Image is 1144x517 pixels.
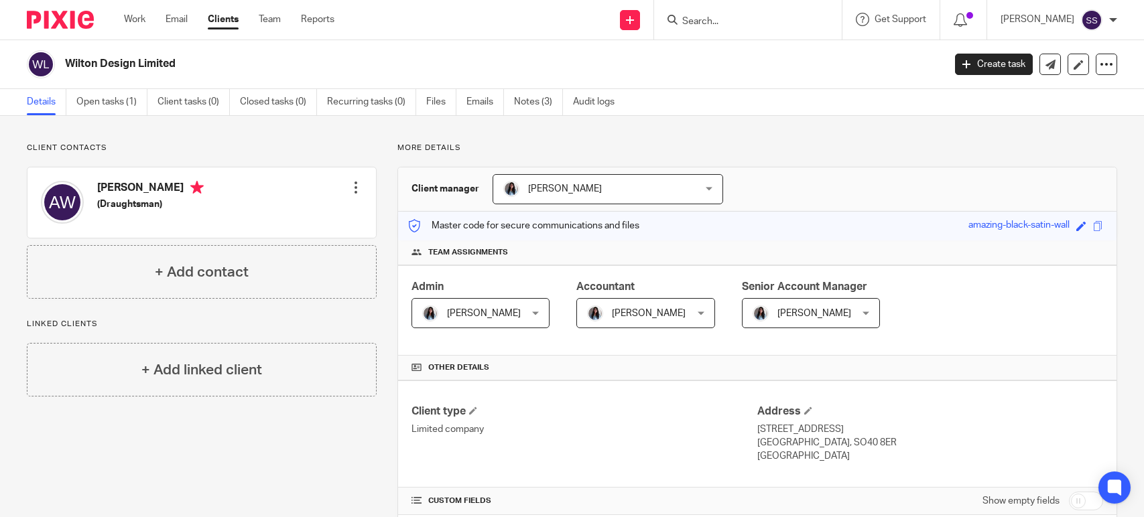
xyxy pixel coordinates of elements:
[968,218,1070,234] div: amazing-black-satin-wall
[757,436,1103,449] p: [GEOGRAPHIC_DATA], SO40 8ER
[1081,9,1102,31] img: svg%3E
[576,281,635,292] span: Accountant
[753,305,769,321] img: 1653117891607.jpg
[447,309,521,318] span: [PERSON_NAME]
[411,423,757,436] p: Limited company
[422,305,438,321] img: 1653117891607.jpg
[612,309,686,318] span: [PERSON_NAME]
[982,494,1060,508] label: Show empty fields
[301,13,334,26] a: Reports
[573,89,625,115] a: Audit logs
[41,181,84,224] img: svg%3E
[190,181,204,194] i: Primary
[411,496,757,506] h4: CUSTOM FIELDS
[411,281,444,292] span: Admin
[157,89,230,115] a: Client tasks (0)
[428,247,508,258] span: Team assignments
[426,89,456,115] a: Files
[428,362,489,373] span: Other details
[875,15,926,24] span: Get Support
[742,281,867,292] span: Senior Account Manager
[155,262,249,283] h4: + Add contact
[124,13,145,26] a: Work
[757,449,1103,463] p: [GEOGRAPHIC_DATA]
[208,13,239,26] a: Clients
[777,309,851,318] span: [PERSON_NAME]
[397,143,1117,153] p: More details
[411,404,757,419] h4: Client type
[327,89,416,115] a: Recurring tasks (0)
[141,360,262,380] h4: + Add linked client
[587,305,603,321] img: 1653117891607.jpg
[166,13,188,26] a: Email
[757,423,1103,436] p: [STREET_ADDRESS]
[259,13,281,26] a: Team
[27,11,94,29] img: Pixie
[528,184,602,194] span: [PERSON_NAME]
[27,143,377,153] p: Client contacts
[955,54,1033,75] a: Create task
[27,89,66,115] a: Details
[97,198,204,211] h5: (Draughtsman)
[240,89,317,115] a: Closed tasks (0)
[411,182,479,196] h3: Client manager
[27,50,55,78] img: svg%3E
[27,319,377,329] p: Linked clients
[681,16,802,28] input: Search
[503,181,519,197] img: 1653117891607.jpg
[408,219,639,232] p: Master code for secure communications and files
[466,89,504,115] a: Emails
[514,89,563,115] a: Notes (3)
[97,181,204,198] h4: [PERSON_NAME]
[757,404,1103,419] h4: Address
[65,57,761,71] h2: Wilton Design Limited
[1001,13,1074,26] p: [PERSON_NAME]
[76,89,147,115] a: Open tasks (1)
